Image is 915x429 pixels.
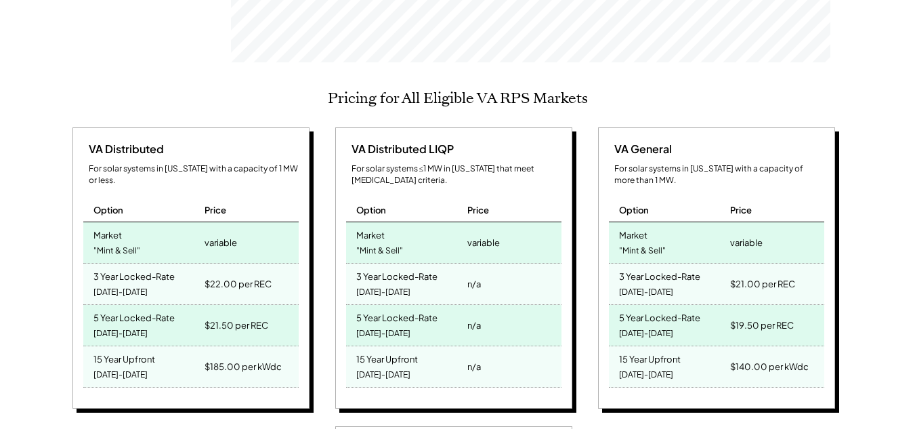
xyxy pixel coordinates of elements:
div: Market [619,226,647,241]
div: variable [730,233,763,252]
div: 5 Year Locked-Rate [356,308,438,324]
div: n/a [467,274,481,293]
div: 3 Year Locked-Rate [619,267,700,283]
div: For solar systems in [US_STATE] with a capacity of 1 MW or less. [89,163,299,186]
div: [DATE]-[DATE] [619,283,673,302]
h2: Pricing for All Eligible VA RPS Markets [328,89,588,107]
div: 15 Year Upfront [356,350,418,365]
div: $21.00 per REC [730,274,795,293]
div: Price [467,204,489,216]
div: $19.50 per REC [730,316,794,335]
div: "Mint & Sell" [619,242,666,260]
div: 5 Year Locked-Rate [93,308,175,324]
div: variable [205,233,237,252]
div: $22.00 per REC [205,274,272,293]
div: VA Distributed LIQP [346,142,454,157]
div: [DATE]-[DATE] [93,283,148,302]
div: 15 Year Upfront [619,350,681,365]
div: [DATE]-[DATE] [356,283,410,302]
div: 3 Year Locked-Rate [356,267,438,283]
div: VA Distributed [83,142,164,157]
div: Option [619,204,649,216]
div: "Mint & Sell" [93,242,140,260]
div: For solar systems in [US_STATE] with a capacity of more than 1 MW. [614,163,824,186]
div: 3 Year Locked-Rate [93,267,175,283]
div: n/a [467,316,481,335]
div: [DATE]-[DATE] [356,366,410,384]
div: VA General [609,142,672,157]
div: Option [93,204,123,216]
div: 15 Year Upfront [93,350,155,365]
div: variable [467,233,500,252]
div: [DATE]-[DATE] [93,366,148,384]
div: [DATE]-[DATE] [356,325,410,343]
div: 5 Year Locked-Rate [619,308,700,324]
div: [DATE]-[DATE] [619,325,673,343]
div: Market [93,226,122,241]
div: $21.50 per REC [205,316,268,335]
div: Option [356,204,386,216]
div: $140.00 per kWdc [730,357,809,376]
div: $185.00 per kWdc [205,357,282,376]
div: n/a [467,357,481,376]
div: "Mint & Sell" [356,242,403,260]
div: Price [205,204,226,216]
div: Price [730,204,752,216]
div: For solar systems ≤1 MW in [US_STATE] that meet [MEDICAL_DATA] criteria. [352,163,561,186]
div: Market [356,226,385,241]
div: [DATE]-[DATE] [93,325,148,343]
div: [DATE]-[DATE] [619,366,673,384]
